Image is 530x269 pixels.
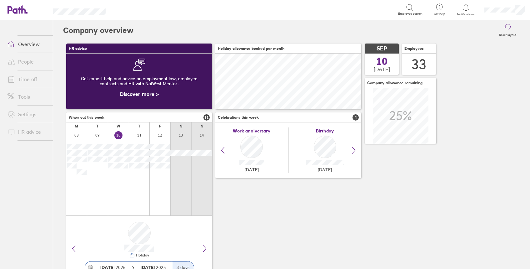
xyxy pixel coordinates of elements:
a: Settings [2,108,53,121]
div: Holiday [135,253,149,257]
a: HR advice [2,126,53,138]
div: Search [122,7,138,12]
span: Get help [429,12,450,16]
span: Holiday allowance booked per month [218,46,284,51]
a: People [2,55,53,68]
span: Employee search [398,12,422,16]
a: Discover more > [120,91,159,97]
a: Overview [2,38,53,50]
span: [DATE] [245,167,259,172]
span: [DATE] [318,167,332,172]
div: T [138,124,140,128]
div: Get expert help and advice on employment law, employee contracts and HR with NatWest Mentor. [71,71,207,91]
span: HR advice [69,46,87,51]
h2: Company overview [63,20,133,40]
span: 4 [352,114,359,121]
span: Notifications [456,13,476,16]
span: 10 [376,56,387,66]
div: S [180,124,182,128]
div: S [201,124,203,128]
span: Company allowance remaining [367,81,422,85]
span: SEP [377,45,387,52]
span: 11 [203,114,210,121]
div: F [159,124,161,128]
span: Who's out this week [69,115,104,120]
label: Reset layout [495,31,520,37]
span: Celebrations this week [218,115,259,120]
button: Reset layout [495,20,520,40]
div: 33 [412,56,427,72]
div: M [75,124,78,128]
a: Notifications [456,3,476,16]
span: Birthday [316,128,334,133]
a: Tools [2,91,53,103]
span: [DATE] [374,66,390,72]
div: T [96,124,98,128]
span: Work anniversary [233,128,270,133]
span: Employees [404,46,424,51]
div: W [117,124,120,128]
a: Time off [2,73,53,85]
